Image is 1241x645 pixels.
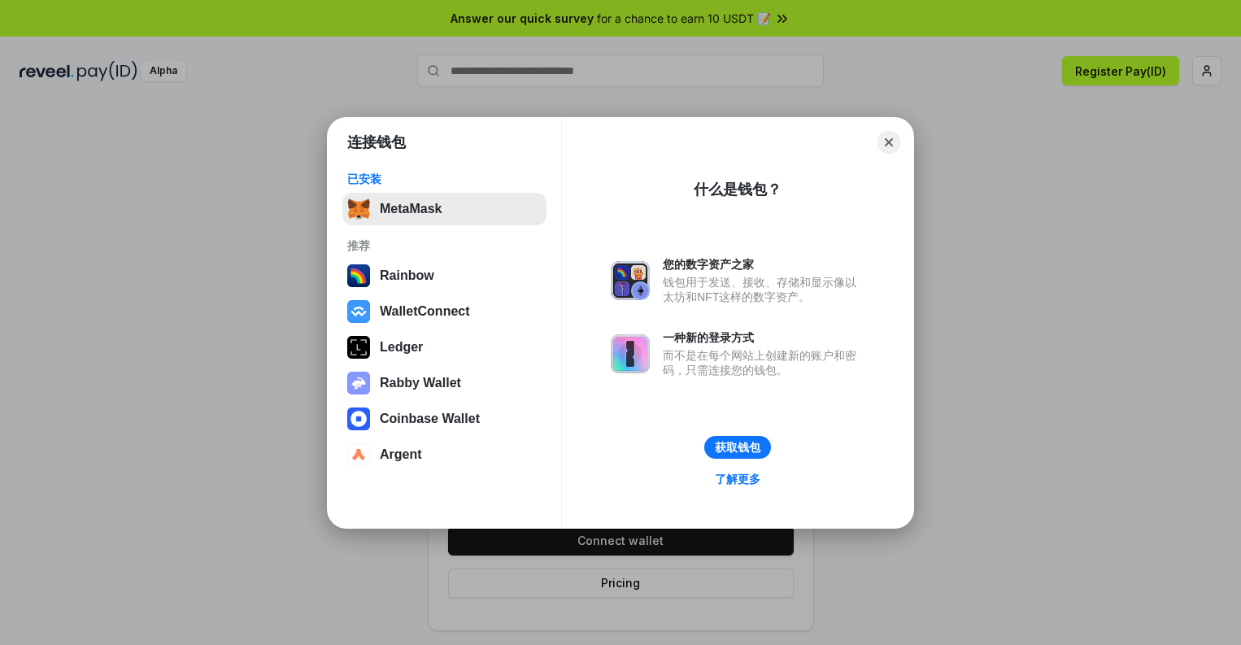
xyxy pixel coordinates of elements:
div: 钱包用于发送、接收、存储和显示像以太坊和NFT这样的数字资产。 [663,275,864,304]
div: 推荐 [347,238,542,253]
button: Ledger [342,331,546,364]
img: svg+xml,%3Csvg%20fill%3D%22none%22%20height%3D%2233%22%20viewBox%3D%220%200%2035%2033%22%20width%... [347,198,370,220]
div: MetaMask [380,202,442,216]
div: 了解更多 [715,472,760,486]
button: Coinbase Wallet [342,403,546,435]
img: svg+xml,%3Csvg%20width%3D%22120%22%20height%3D%22120%22%20viewBox%3D%220%200%20120%20120%22%20fil... [347,264,370,287]
div: 您的数字资产之家 [663,257,864,272]
h1: 连接钱包 [347,133,406,152]
button: Rainbow [342,259,546,292]
div: Argent [380,447,422,462]
button: 获取钱包 [704,436,771,459]
button: WalletConnect [342,295,546,328]
img: svg+xml,%3Csvg%20xmlns%3D%22http%3A%2F%2Fwww.w3.org%2F2000%2Fsvg%22%20fill%3D%22none%22%20viewBox... [347,372,370,394]
img: svg+xml,%3Csvg%20xmlns%3D%22http%3A%2F%2Fwww.w3.org%2F2000%2Fsvg%22%20width%3D%2228%22%20height%3... [347,336,370,359]
div: Coinbase Wallet [380,412,480,426]
div: Ledger [380,340,423,355]
img: svg+xml,%3Csvg%20width%3D%2228%22%20height%3D%2228%22%20viewBox%3D%220%200%2028%2028%22%20fill%3D... [347,443,370,466]
div: 一种新的登录方式 [663,330,864,345]
button: MetaMask [342,193,546,225]
img: svg+xml,%3Csvg%20xmlns%3D%22http%3A%2F%2Fwww.w3.org%2F2000%2Fsvg%22%20fill%3D%22none%22%20viewBox... [611,334,650,373]
img: svg+xml,%3Csvg%20width%3D%2228%22%20height%3D%2228%22%20viewBox%3D%220%200%2028%2028%22%20fill%3D... [347,300,370,323]
div: Rabby Wallet [380,376,461,390]
a: 了解更多 [705,468,770,490]
button: Close [877,131,900,154]
div: Rainbow [380,268,434,283]
div: 已安装 [347,172,542,186]
img: svg+xml,%3Csvg%20xmlns%3D%22http%3A%2F%2Fwww.w3.org%2F2000%2Fsvg%22%20fill%3D%22none%22%20viewBox... [611,261,650,300]
div: WalletConnect [380,304,470,319]
div: 获取钱包 [715,440,760,455]
button: Rabby Wallet [342,367,546,399]
button: Argent [342,438,546,471]
div: 而不是在每个网站上创建新的账户和密码，只需连接您的钱包。 [663,348,864,377]
img: svg+xml,%3Csvg%20width%3D%2228%22%20height%3D%2228%22%20viewBox%3D%220%200%2028%2028%22%20fill%3D... [347,407,370,430]
div: 什么是钱包？ [694,180,782,199]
